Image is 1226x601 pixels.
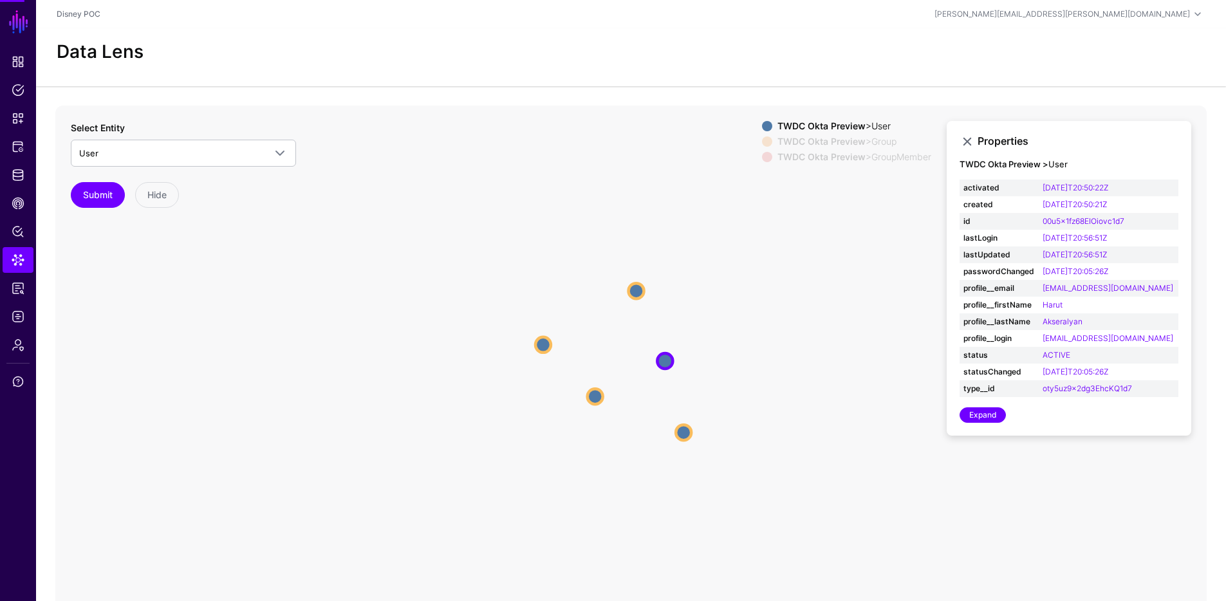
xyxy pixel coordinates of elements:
[963,366,1035,378] strong: statusChanged
[777,136,866,147] strong: TWDC Okta Preview
[79,148,98,158] span: User
[3,219,33,245] a: Policy Lens
[1043,199,1107,209] a: [DATE]T20:50:21Z
[963,232,1035,244] strong: lastLogin
[3,247,33,273] a: Data Lens
[3,162,33,188] a: Identity Data Fabric
[12,55,24,68] span: Dashboard
[963,182,1035,194] strong: activated
[963,266,1035,277] strong: passwordChanged
[963,216,1035,227] strong: id
[1043,216,1124,226] a: 00u5x1fz68EIOiovc1d7
[963,316,1035,328] strong: profile__lastName
[963,333,1035,344] strong: profile__login
[3,134,33,160] a: Protected Systems
[960,159,1048,169] strong: TWDC Okta Preview >
[71,121,125,134] label: Select Entity
[12,140,24,153] span: Protected Systems
[71,182,125,208] button: Submit
[12,375,24,388] span: Support
[57,41,144,63] h2: Data Lens
[1043,266,1108,276] a: [DATE]T20:05:26Z
[963,249,1035,261] strong: lastUpdated
[1043,317,1082,326] a: Akseralyan
[12,254,24,266] span: Data Lens
[963,282,1035,294] strong: profile__email
[3,106,33,131] a: Snippets
[3,304,33,329] a: Logs
[777,151,866,162] strong: TWDC Okta Preview
[1043,183,1108,192] a: [DATE]T20:50:22Z
[12,338,24,351] span: Admin
[1043,350,1070,360] a: ACTIVE
[775,152,934,162] div: > GroupMember
[963,299,1035,311] strong: profile__firstName
[12,169,24,181] span: Identity Data Fabric
[1043,300,1063,310] a: Harut
[57,9,100,19] a: Disney POC
[12,225,24,238] span: Policy Lens
[963,349,1035,361] strong: status
[934,8,1190,20] div: [PERSON_NAME][EMAIL_ADDRESS][PERSON_NAME][DOMAIN_NAME]
[3,49,33,75] a: Dashboard
[3,332,33,358] a: Admin
[1043,333,1173,343] a: [EMAIL_ADDRESS][DOMAIN_NAME]
[777,120,866,131] strong: TWDC Okta Preview
[978,135,1178,147] h3: Properties
[775,121,934,131] div: > User
[8,8,30,36] a: SGNL
[960,160,1178,170] h4: User
[960,407,1006,423] a: Expand
[3,190,33,216] a: CAEP Hub
[1043,250,1107,259] a: [DATE]T20:56:51Z
[1043,233,1107,243] a: [DATE]T20:56:51Z
[1043,283,1173,293] a: [EMAIL_ADDRESS][DOMAIN_NAME]
[12,84,24,97] span: Policies
[12,282,24,295] span: Reports
[12,310,24,323] span: Logs
[12,197,24,210] span: CAEP Hub
[12,112,24,125] span: Snippets
[3,275,33,301] a: Reports
[1043,384,1132,393] a: oty5uz9x2dg3EhcKQ1d7
[963,383,1035,394] strong: type__id
[963,199,1035,210] strong: created
[135,182,179,208] button: Hide
[1043,367,1108,376] a: [DATE]T20:05:26Z
[3,77,33,103] a: Policies
[775,136,934,147] div: > Group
